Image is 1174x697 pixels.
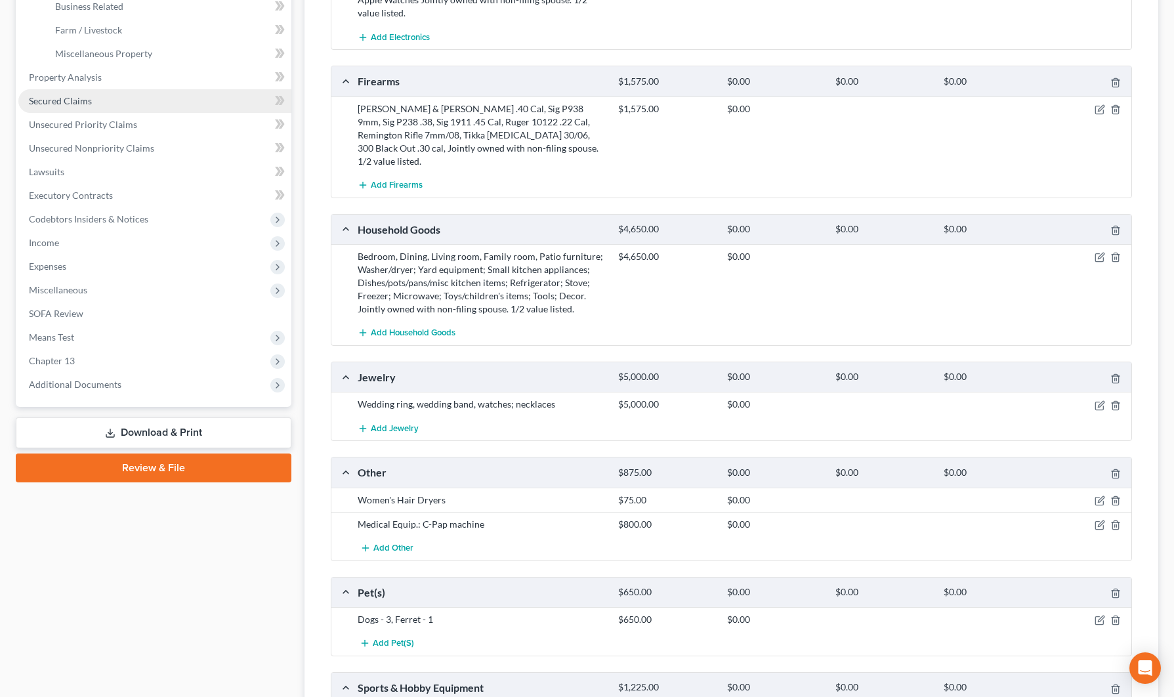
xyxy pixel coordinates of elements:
div: $4,650.00 [612,223,720,236]
div: Pet(s) [351,585,612,599]
a: Download & Print [16,417,291,448]
a: Executory Contracts [18,184,291,207]
div: Dogs - 3, Ferret - 1 [351,613,612,626]
span: Add Firearms [371,180,423,190]
div: Other [351,465,612,479]
div: $5,000.00 [612,398,720,411]
div: $0.00 [721,681,829,694]
div: $0.00 [721,586,829,599]
a: SOFA Review [18,302,291,326]
span: Executory Contracts [29,190,113,201]
span: Chapter 13 [29,355,75,366]
div: $0.00 [829,467,937,479]
button: Add Jewelry [358,416,419,440]
a: Secured Claims [18,89,291,113]
div: $650.00 [612,586,720,599]
span: Miscellaneous [29,284,87,295]
span: Unsecured Nonpriority Claims [29,142,154,154]
div: $1,225.00 [612,681,720,694]
div: $0.00 [829,371,937,383]
span: Add Pet(s) [373,639,414,649]
span: Additional Documents [29,379,121,390]
div: $0.00 [721,102,829,116]
div: Women's Hair Dryers [351,494,612,507]
a: Unsecured Nonpriority Claims [18,137,291,160]
div: $0.00 [721,371,829,383]
span: Add Household Goods [371,328,455,339]
span: Farm / Livestock [55,24,122,35]
div: $0.00 [721,398,829,411]
div: $0.00 [721,467,829,479]
div: $0.00 [937,223,1045,236]
span: Lawsuits [29,166,64,177]
div: $1,575.00 [612,102,720,116]
div: $75.00 [612,494,720,507]
div: $0.00 [829,681,937,694]
div: Firearms [351,74,612,88]
span: Income [29,237,59,248]
button: Add Other [358,536,415,560]
div: Bedroom, Dining, Living room, Family room, Patio furniture; Washer/dryer; Yard equipment; Small k... [351,250,612,316]
div: $0.00 [937,371,1045,383]
span: Unsecured Priority Claims [29,119,137,130]
span: Business Related [55,1,123,12]
a: Farm / Livestock [45,18,291,42]
span: Secured Claims [29,95,92,106]
div: $0.00 [937,586,1045,599]
div: Open Intercom Messenger [1129,652,1161,684]
div: $0.00 [721,613,829,626]
div: [PERSON_NAME] & [PERSON_NAME] .40 Cal, Sig P938 9mm, Sig P238 .38, Sig 1911 .45 Cal, Ruger 10122 ... [351,102,612,168]
div: $0.00 [937,75,1045,88]
span: SOFA Review [29,308,83,319]
button: Add Pet(s) [358,631,415,656]
button: Add Firearms [358,173,423,198]
span: Expenses [29,261,66,272]
div: Sports & Hobby Equipment [351,681,612,694]
a: Lawsuits [18,160,291,184]
div: $0.00 [721,75,829,88]
div: $0.00 [721,250,829,263]
div: $0.00 [721,518,829,531]
div: $800.00 [612,518,720,531]
div: Household Goods [351,222,612,236]
div: $0.00 [829,223,937,236]
div: Medical Equip.: C-Pap machine [351,518,612,531]
a: Miscellaneous Property [45,42,291,66]
div: $0.00 [937,681,1045,694]
div: $0.00 [721,223,829,236]
div: $4,650.00 [612,250,720,263]
a: Review & File [16,454,291,482]
span: Add Jewelry [371,423,419,434]
div: Wedding ring, wedding band, watches; necklaces [351,398,612,411]
span: Property Analysis [29,72,102,83]
span: Miscellaneous Property [55,48,152,59]
button: Add Household Goods [358,321,455,345]
div: $650.00 [612,613,720,626]
div: $5,000.00 [612,371,720,383]
span: Add Electronics [371,32,430,43]
div: Jewelry [351,370,612,384]
span: Means Test [29,331,74,343]
div: $0.00 [829,75,937,88]
button: Add Electronics [358,25,430,49]
div: $0.00 [937,467,1045,479]
a: Unsecured Priority Claims [18,113,291,137]
div: $0.00 [721,494,829,507]
div: $875.00 [612,467,720,479]
span: Add Other [373,543,413,553]
a: Property Analysis [18,66,291,89]
span: Codebtors Insiders & Notices [29,213,148,224]
div: $1,575.00 [612,75,720,88]
div: $0.00 [829,586,937,599]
